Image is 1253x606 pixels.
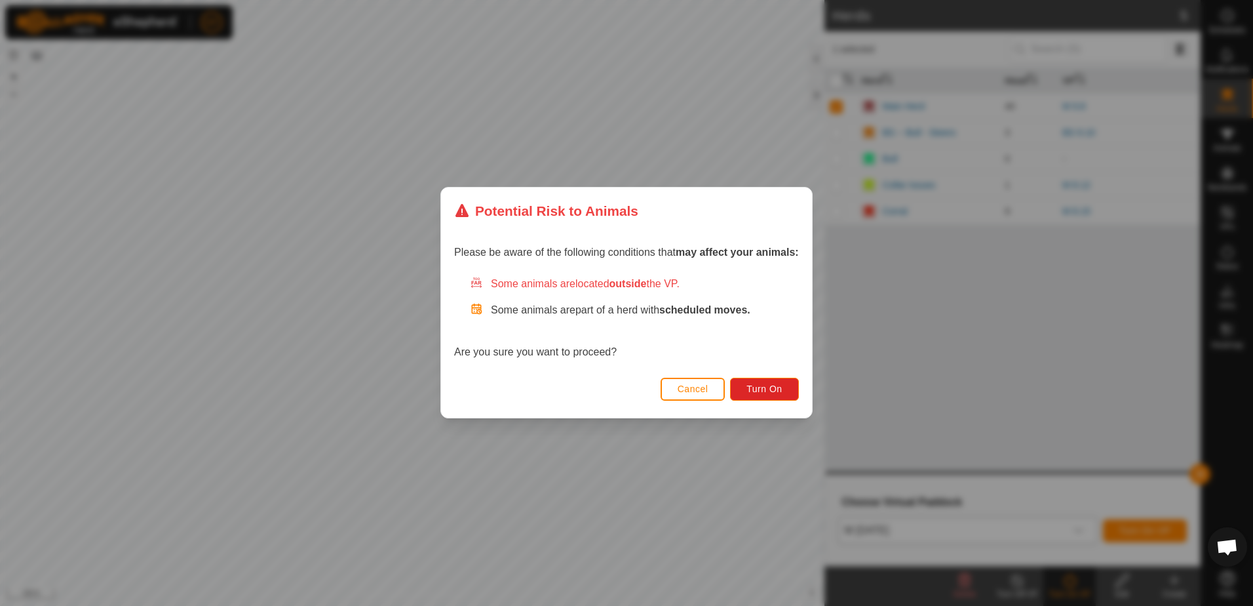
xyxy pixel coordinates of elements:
[676,247,799,258] strong: may affect your animals:
[470,277,799,293] div: Some animals are
[747,384,782,395] span: Turn On
[454,277,799,361] div: Are you sure you want to proceed?
[661,378,725,401] button: Cancel
[491,303,799,319] p: Some animals are
[1208,527,1247,567] div: Open chat
[659,305,750,316] strong: scheduled moves.
[575,305,750,316] span: part of a herd with
[731,378,799,401] button: Turn On
[454,201,638,221] div: Potential Risk to Animals
[609,279,647,290] strong: outside
[454,247,799,258] span: Please be aware of the following conditions that
[678,384,708,395] span: Cancel
[575,279,680,290] span: located the VP.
